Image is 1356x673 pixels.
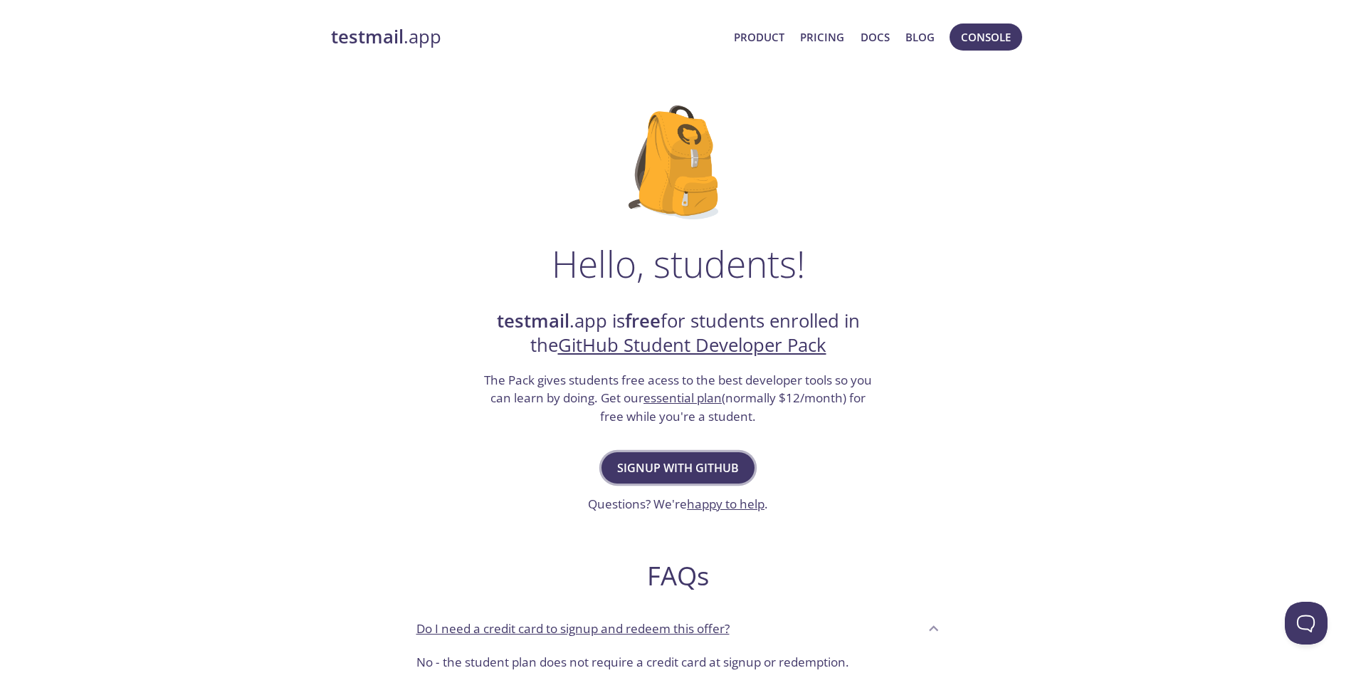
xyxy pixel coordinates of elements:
[416,620,730,638] p: Do I need a credit card to signup and redeem this offer?
[961,28,1011,46] span: Console
[588,495,768,513] h3: Questions? We're .
[800,28,844,46] a: Pricing
[601,452,755,484] button: Signup with GitHub
[617,458,739,478] span: Signup with GitHub
[552,242,805,285] h1: Hello, students!
[629,105,727,219] img: github-student-backpack.png
[643,390,722,406] a: essential plan
[483,371,874,426] h3: The Pack gives students free acess to the best developer tools so you can learn by doing. Get our...
[625,308,661,333] strong: free
[861,28,890,46] a: Docs
[950,24,1022,51] button: Console
[416,653,940,672] p: No - the student plan does not require a credit card at signup or redemption.
[687,496,764,512] a: happy to help
[405,560,952,592] h2: FAQs
[483,309,874,358] h2: .app is for students enrolled in the
[1285,602,1328,645] iframe: Help Scout Beacon - Open
[905,28,935,46] a: Blog
[331,25,723,49] a: testmail.app
[734,28,784,46] a: Product
[497,308,569,333] strong: testmail
[405,609,952,647] div: Do I need a credit card to signup and redeem this offer?
[558,333,826,358] a: GitHub Student Developer Pack
[331,24,404,49] strong: testmail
